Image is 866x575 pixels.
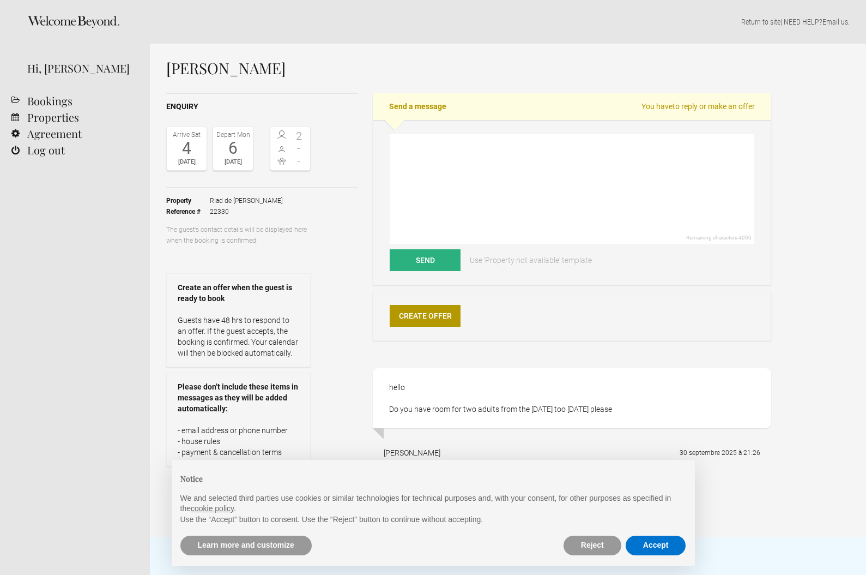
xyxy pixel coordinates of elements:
button: Reject [564,536,621,555]
div: [DATE] [169,157,204,167]
strong: Reference # [166,206,210,217]
p: We and selected third parties use cookies or similar technologies for technical purposes and, wit... [180,493,686,514]
p: Use the “Accept” button to consent. Use the “Reject” button to continue without accepting. [180,514,686,525]
div: Hi, [PERSON_NAME] [27,60,134,76]
h1: [PERSON_NAME] [166,60,771,76]
span: Riad de [PERSON_NAME] [210,195,283,206]
h2: Enquiry [166,101,358,112]
strong: Create an offer when the guest is ready to book [178,282,299,304]
span: 22330 [210,206,283,217]
button: Accept [626,536,686,555]
a: Use 'Property not available' template [462,249,599,271]
h2: Send a message [373,93,771,120]
div: [PERSON_NAME] [384,447,440,458]
button: Learn more and customize [180,536,312,555]
p: | NEED HELP? . [166,16,850,27]
button: Send [390,249,461,271]
span: 2 [290,130,308,141]
flynt-date-display: 30 septembre 2025 à 21:26 [680,449,760,457]
p: - email address or phone number - house rules - payment & cancellation terms [178,425,299,458]
span: - [290,155,308,166]
span: - [290,143,308,154]
div: hello Do you have room for two adults from the [DATE] too [DATE] please [373,368,771,428]
div: 6 [216,140,250,157]
div: [DATE] [216,157,250,167]
p: Guests have 48 hrs to respond to an offer. If the guest accepts, the booking is confirmed. Your c... [178,315,299,358]
p: The guest’s contact details will be displayed here when the booking is confirmed. [166,224,311,246]
a: Email us [822,17,848,26]
div: Arrive Sat [169,129,204,140]
a: Return to site [741,17,780,26]
a: Create Offer [390,305,461,327]
span: You have to reply or make an offer [641,101,755,112]
div: 4 [169,140,204,157]
h2: Notice [180,473,686,484]
strong: Property [166,195,210,206]
a: cookie policy - link opens in a new tab [191,504,234,513]
strong: Please don’t include these items in messages as they will be added automatically: [178,381,299,414]
div: Depart Mon [216,129,250,140]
